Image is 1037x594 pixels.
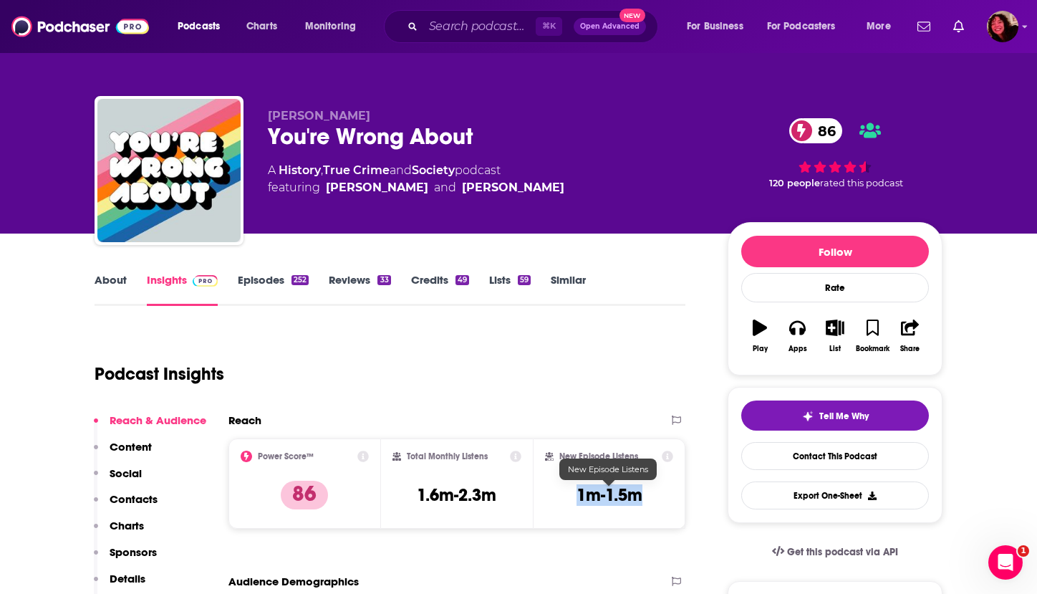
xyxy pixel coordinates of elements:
[988,545,1023,580] iframe: Intercom live chat
[323,163,390,177] a: True Crime
[574,18,646,35] button: Open AdvancedNew
[94,440,152,466] button: Content
[820,178,903,188] span: rated this podcast
[147,273,218,306] a: InsightsPodchaser Pro
[854,310,891,362] button: Bookmark
[110,519,144,532] p: Charts
[489,273,531,306] a: Lists59
[407,451,488,461] h2: Total Monthly Listens
[856,345,889,353] div: Bookmark
[741,401,929,431] button: tell me why sparkleTell Me Why
[900,345,920,353] div: Share
[728,109,942,198] div: 86 120 peoplerated this podcast
[987,11,1018,42] button: Show profile menu
[802,411,814,422] img: tell me why sparkle
[110,492,158,506] p: Contacts
[551,273,586,306] a: Similar
[619,9,645,22] span: New
[238,273,309,306] a: Episodes252
[237,15,286,38] a: Charts
[110,466,142,480] p: Social
[741,310,778,362] button: Play
[417,484,496,506] h3: 1.6m-2.3m
[912,14,936,39] a: Show notifications dropdown
[168,15,238,38] button: open menu
[94,466,142,493] button: Social
[291,275,309,285] div: 252
[228,575,359,588] h2: Audience Demographics
[110,413,206,427] p: Reach & Audience
[321,163,323,177] span: ,
[568,464,648,474] span: New Episode Listens
[455,275,469,285] div: 49
[390,163,412,177] span: and
[816,310,854,362] button: List
[193,275,218,287] img: Podchaser Pro
[1018,545,1029,557] span: 1
[536,17,562,36] span: ⌘ K
[94,492,158,519] button: Contacts
[268,162,564,196] div: A podcast
[819,411,869,422] span: Tell Me Why
[580,23,640,30] span: Open Advanced
[279,163,321,177] a: History
[326,179,428,196] div: [PERSON_NAME]
[769,178,820,188] span: 120 people
[987,11,1018,42] img: User Profile
[753,345,768,353] div: Play
[434,179,456,196] span: and
[804,118,843,143] span: 86
[110,545,157,559] p: Sponsors
[857,15,909,38] button: open menu
[741,236,929,267] button: Follow
[947,14,970,39] a: Show notifications dropdown
[268,179,564,196] span: featuring
[412,163,455,177] a: Society
[228,413,261,427] h2: Reach
[97,99,241,242] img: You're Wrong About
[94,519,144,545] button: Charts
[987,11,1018,42] span: Logged in as Kathryn-Musilek
[295,15,375,38] button: open menu
[95,273,127,306] a: About
[110,572,145,585] p: Details
[397,10,672,43] div: Search podcasts, credits, & more...
[687,16,743,37] span: For Business
[767,16,836,37] span: For Podcasters
[577,484,642,506] h3: 1m-1.5m
[110,440,152,454] p: Content
[518,275,531,285] div: 59
[411,273,469,306] a: Credits49
[281,481,328,509] p: 86
[741,482,929,509] button: Export One-Sheet
[95,363,224,385] h1: Podcast Insights
[892,310,929,362] button: Share
[741,442,929,470] a: Contact This Podcast
[94,413,206,440] button: Reach & Audience
[246,16,277,37] span: Charts
[423,15,536,38] input: Search podcasts, credits, & more...
[677,15,761,38] button: open menu
[761,535,910,570] a: Get this podcast via API
[268,109,370,123] span: [PERSON_NAME]
[94,545,157,572] button: Sponsors
[788,345,807,353] div: Apps
[559,451,638,461] h2: New Episode Listens
[329,273,390,306] a: Reviews33
[741,273,929,302] div: Rate
[258,451,314,461] h2: Power Score™
[377,275,390,285] div: 33
[462,179,564,196] div: [PERSON_NAME]
[829,345,841,353] div: List
[789,118,843,143] a: 86
[867,16,891,37] span: More
[11,13,149,40] img: Podchaser - Follow, Share and Rate Podcasts
[778,310,816,362] button: Apps
[787,546,898,558] span: Get this podcast via API
[758,15,857,38] button: open menu
[178,16,220,37] span: Podcasts
[305,16,356,37] span: Monitoring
